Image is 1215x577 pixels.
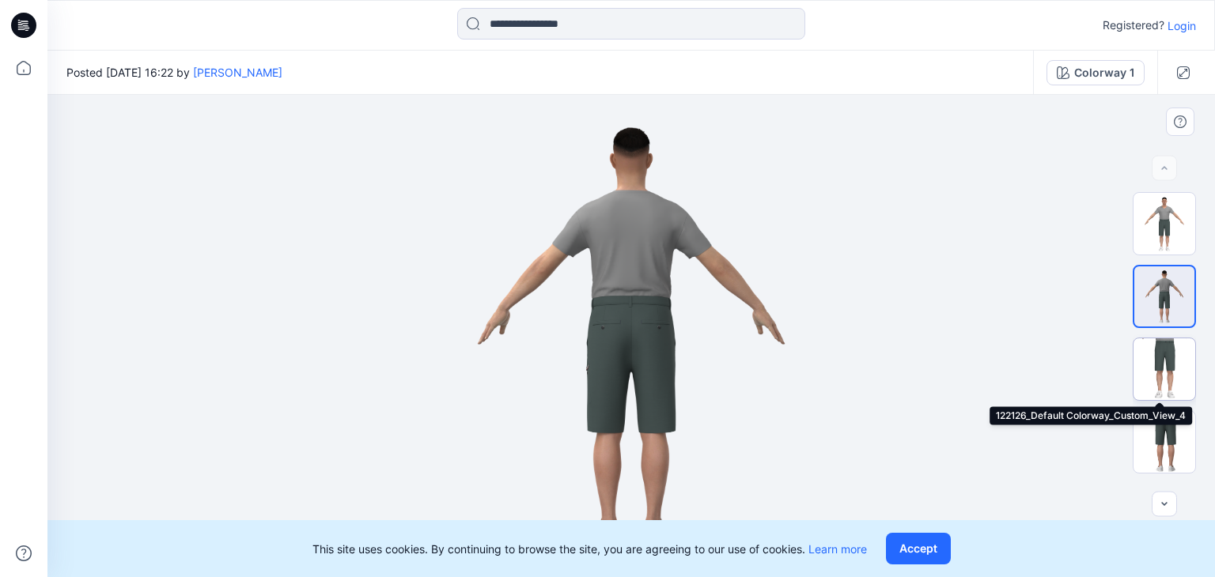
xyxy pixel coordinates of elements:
[1134,266,1194,326] img: 122126_Default Colorway_Custom_View_3
[1074,64,1134,81] div: Colorway 1
[460,95,801,577] img: eyJhbGciOiJIUzI1NiIsImtpZCI6IjAiLCJzbHQiOiJzZXMiLCJ0eXAiOiJKV1QifQ.eyJkYXRhIjp7InR5cGUiOiJzdG9yYW...
[1134,193,1195,255] img: 122126_Default Colorway_Custom_View_1
[1103,16,1164,35] p: Registered?
[886,533,951,564] button: Accept
[312,541,867,557] p: This site uses cookies. By continuing to browse the site, you are agreeing to our use of cookies.
[808,542,867,556] a: Learn more
[1134,338,1195,400] img: 122126_Default Colorway_Custom_View_4
[1134,411,1195,473] img: 122126_Default Colorway_Custom_View_6
[66,64,282,81] span: Posted [DATE] 16:22 by
[193,66,282,79] a: [PERSON_NAME]
[1047,60,1145,85] button: Colorway 1
[1168,17,1196,34] p: Login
